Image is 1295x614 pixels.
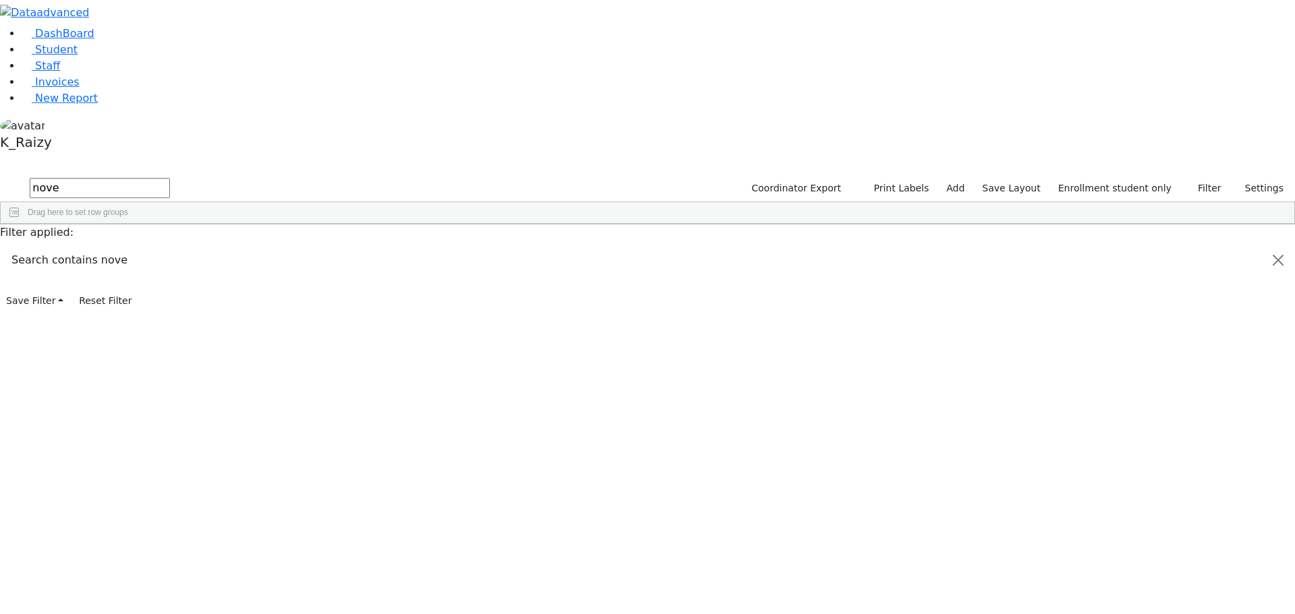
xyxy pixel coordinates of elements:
button: Coordinator Export [743,178,847,199]
label: Enrollment student only [1052,178,1178,199]
button: Save Layout [976,178,1046,199]
span: Student [35,43,78,56]
button: Close [1262,241,1294,279]
button: Reset Filter [73,290,138,311]
input: Search [30,178,170,198]
a: Invoices [22,75,80,88]
a: New Report [22,92,98,104]
a: Staff [22,59,60,72]
span: Drag here to set row groups [28,208,128,217]
span: DashBoard [35,27,94,40]
span: New Report [35,92,98,104]
button: Filter [1180,178,1228,199]
a: Add [940,178,971,199]
button: Print Labels [858,178,935,199]
span: Invoices [35,75,80,88]
span: Staff [35,59,60,72]
button: Settings [1228,178,1290,199]
a: Student [22,43,78,56]
a: DashBoard [22,27,94,40]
